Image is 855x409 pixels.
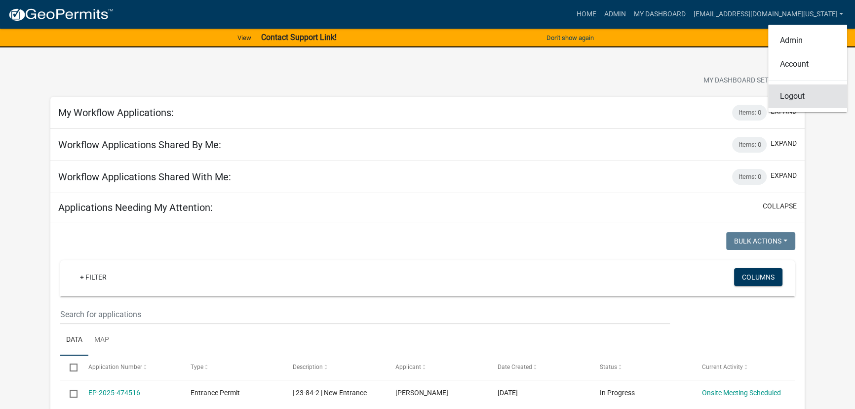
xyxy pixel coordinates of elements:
[79,356,181,379] datatable-header-cell: Application Number
[395,364,421,370] span: Applicant
[600,5,629,24] a: Admin
[702,364,743,370] span: Current Activity
[58,139,221,151] h5: Workflow Applications Shared By Me:
[283,356,386,379] datatable-header-cell: Description
[60,304,670,325] input: Search for applications
[703,75,788,87] span: My Dashboard Settings
[58,202,213,213] h5: Applications Needing My Attention:
[771,138,797,149] button: expand
[191,364,203,370] span: Type
[498,389,518,397] span: 09/05/2025
[88,364,142,370] span: Application Number
[693,356,795,379] datatable-header-cell: Current Activity
[60,356,79,379] datatable-header-cell: Select
[768,84,847,108] a: Logout
[498,364,532,370] span: Date Created
[88,325,115,356] a: Map
[58,107,174,119] h5: My Workflow Applications:
[732,105,767,121] div: Items: 0
[771,170,797,181] button: expand
[702,389,781,397] a: Onsite Meeting Scheduled
[734,268,782,286] button: Columns
[572,5,600,24] a: Home
[395,389,448,397] span: Caleb Miller
[732,137,767,153] div: Items: 0
[58,171,231,183] h5: Workflow Applications Shared With Me:
[488,356,590,379] datatable-header-cell: Date Created
[768,29,847,52] a: Admin
[293,364,323,370] span: Description
[629,5,689,24] a: My Dashboard
[191,389,240,397] span: Entrance Permit
[590,356,692,379] datatable-header-cell: Status
[181,356,283,379] datatable-header-cell: Type
[293,389,367,397] span: | 23-84-2 | New Entrance
[88,389,140,397] a: EP-2025-474516
[600,389,635,397] span: In Progress
[768,52,847,76] a: Account
[696,71,810,90] button: My Dashboard Settingssettings
[261,33,337,42] strong: Contact Support Link!
[732,169,767,185] div: Items: 0
[60,325,88,356] a: Data
[768,25,847,112] div: [EMAIL_ADDRESS][DOMAIN_NAME][US_STATE]
[72,268,115,286] a: + Filter
[543,30,598,46] button: Don't show again
[386,356,488,379] datatable-header-cell: Applicant
[233,30,255,46] a: View
[689,5,847,24] a: [EMAIL_ADDRESS][DOMAIN_NAME][US_STATE]
[726,232,795,250] button: Bulk Actions
[600,364,617,370] span: Status
[763,201,797,211] button: collapse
